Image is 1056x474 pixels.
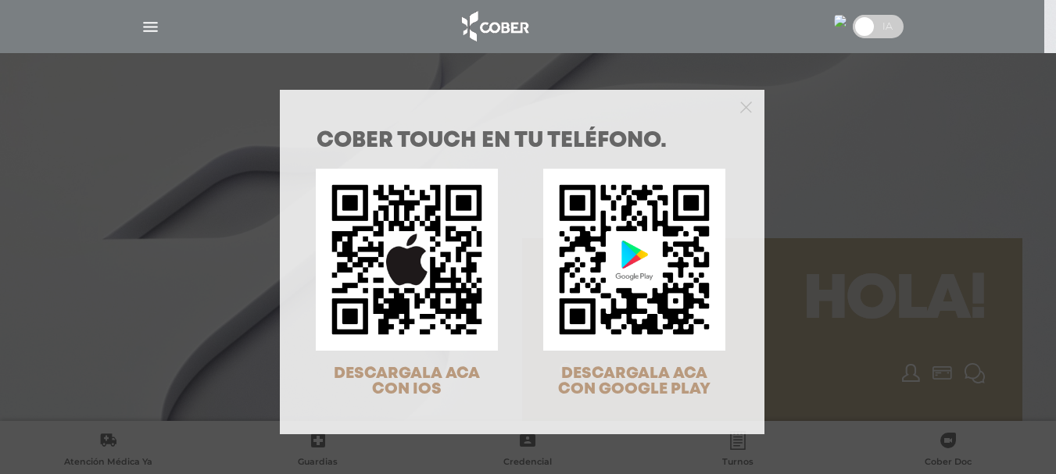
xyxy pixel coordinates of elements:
span: DESCARGALA ACA CON GOOGLE PLAY [558,366,711,397]
button: Close [740,99,752,113]
h1: COBER TOUCH en tu teléfono. [317,130,728,152]
span: DESCARGALA ACA CON IOS [334,366,480,397]
img: qr-code [543,169,725,351]
img: qr-code [316,169,498,351]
